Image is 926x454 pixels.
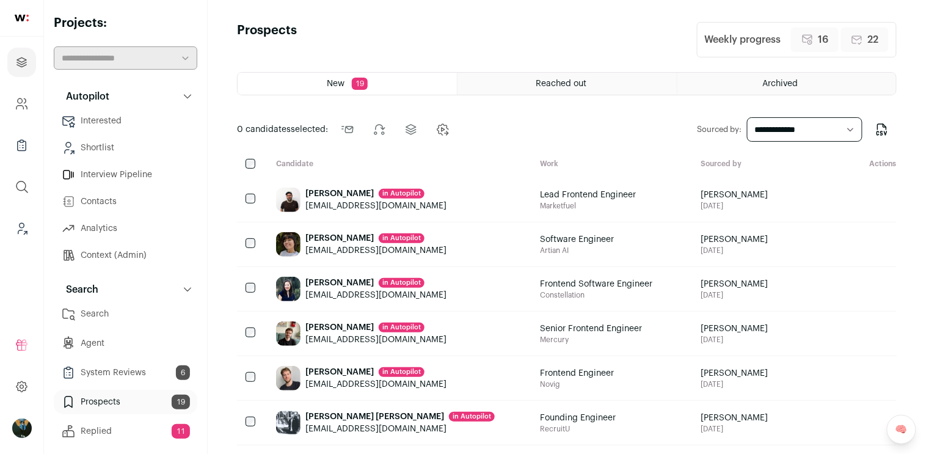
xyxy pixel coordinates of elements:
a: Agent [54,331,197,356]
span: RecruitU [540,424,616,434]
div: in Autopilot [379,189,425,199]
div: [PERSON_NAME] [PERSON_NAME] [305,411,495,423]
div: in Autopilot [379,367,425,377]
a: Analytics [54,216,197,241]
img: daf3e5789a7e9b3b0a6abd1022e6469fa76ae1d41caa14701fba52e455ffa1ee.jpg [276,411,301,435]
span: [DATE] [701,201,768,211]
span: 6 [176,365,190,380]
div: Work [530,159,691,170]
div: [PERSON_NAME] [305,232,447,244]
span: [PERSON_NAME] [701,323,768,335]
span: [PERSON_NAME] [701,367,768,379]
img: 4760f7272628098598abdbca719e4bdd41258b110bdcecfe6f7865b1e0bcc12b.jpg [276,188,301,212]
span: Founding Engineer [540,412,616,424]
div: [PERSON_NAME] [305,188,447,200]
span: Marketfuel [540,201,636,211]
img: 12031951-medium_jpg [12,419,32,438]
div: [EMAIL_ADDRESS][DOMAIN_NAME] [305,289,447,301]
span: [PERSON_NAME] [701,189,768,201]
img: d0126afe26b896557b79f35dd3504c0491ee286f2d21c60ddeb2b66615ce43aa.jpg [276,321,301,346]
span: 19 [352,78,368,90]
span: Novig [540,379,614,389]
img: 9350392e5f6639943f06979a79359a29b84b1222754649cb366a3bf425e625f2.jpg [276,366,301,390]
span: [DATE] [701,424,768,434]
label: Sourced by: [698,125,742,134]
div: [EMAIL_ADDRESS][DOMAIN_NAME] [305,378,447,390]
div: [EMAIL_ADDRESS][DOMAIN_NAME] [305,244,447,257]
span: Senior Frontend Engineer [540,323,642,335]
a: Shortlist [54,136,197,160]
span: Frontend Software Engineer [540,278,652,290]
span: [DATE] [701,290,768,300]
button: Export to CSV [867,115,897,144]
button: Search [54,277,197,302]
span: 0 candidates [237,125,291,134]
span: 16 [818,32,829,47]
a: Company and ATS Settings [7,89,36,119]
div: Actions [804,159,897,170]
a: Archived [677,73,896,95]
span: Mercury [540,335,642,345]
div: in Autopilot [379,233,425,243]
p: Search [59,282,98,297]
div: [PERSON_NAME] [305,321,447,334]
a: Projects [7,48,36,77]
span: [DATE] [701,335,768,345]
span: Constellation [540,290,652,300]
a: Company Lists [7,131,36,160]
a: Search [54,302,197,326]
span: Reached out [536,79,586,88]
a: Interested [54,109,197,133]
span: Artian AI [540,246,614,255]
div: [EMAIL_ADDRESS][DOMAIN_NAME] [305,334,447,346]
span: Archived [763,79,798,88]
span: New [327,79,345,88]
a: Context (Admin) [54,243,197,268]
a: System Reviews6 [54,361,197,385]
div: Weekly progress [705,32,781,47]
div: Sourced by [691,159,804,170]
button: Change candidates stage [428,115,458,144]
div: Candidate [266,159,530,170]
div: in Autopilot [379,323,425,332]
span: Frontend Engineer [540,367,614,379]
div: [PERSON_NAME] [305,277,447,289]
a: Replied11 [54,419,197,444]
span: [PERSON_NAME] [701,278,768,290]
span: [PERSON_NAME] [701,412,768,424]
span: [PERSON_NAME] [701,233,768,246]
p: Autopilot [59,89,109,104]
a: Contacts [54,189,197,214]
span: Software Engineer [540,233,614,246]
button: Autopilot [54,84,197,109]
span: 19 [172,395,190,409]
div: in Autopilot [379,278,425,288]
span: [DATE] [701,379,768,389]
a: 🧠 [887,415,916,444]
span: 22 [868,32,879,47]
a: Prospects19 [54,390,197,414]
span: [DATE] [701,246,768,255]
a: Leads (Backoffice) [7,214,36,243]
a: Interview Pipeline [54,163,197,187]
a: Reached out [458,73,676,95]
img: d896c23d9d0a5b12bc6f28696a16a9efece416f8b3f49847b477b953cafc38e4 [276,232,301,257]
img: efa0b9567f2385fbe2ce5f6d0b6506c976780dc24cafa3aa922ba76f5d486675.jpg [276,277,301,301]
div: [EMAIL_ADDRESS][DOMAIN_NAME] [305,200,447,212]
span: selected: [237,123,328,136]
div: [PERSON_NAME] [305,366,447,378]
div: [EMAIL_ADDRESS][DOMAIN_NAME] [305,423,495,435]
div: in Autopilot [449,412,495,422]
h1: Prospects [237,22,297,57]
img: wellfound-shorthand-0d5821cbd27db2630d0214b213865d53afaa358527fdda9d0ea32b1df1b89c2c.svg [15,15,29,21]
span: Lead Frontend Engineer [540,189,636,201]
h2: Projects: [54,15,197,32]
button: Open dropdown [12,419,32,438]
span: 11 [172,424,190,439]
